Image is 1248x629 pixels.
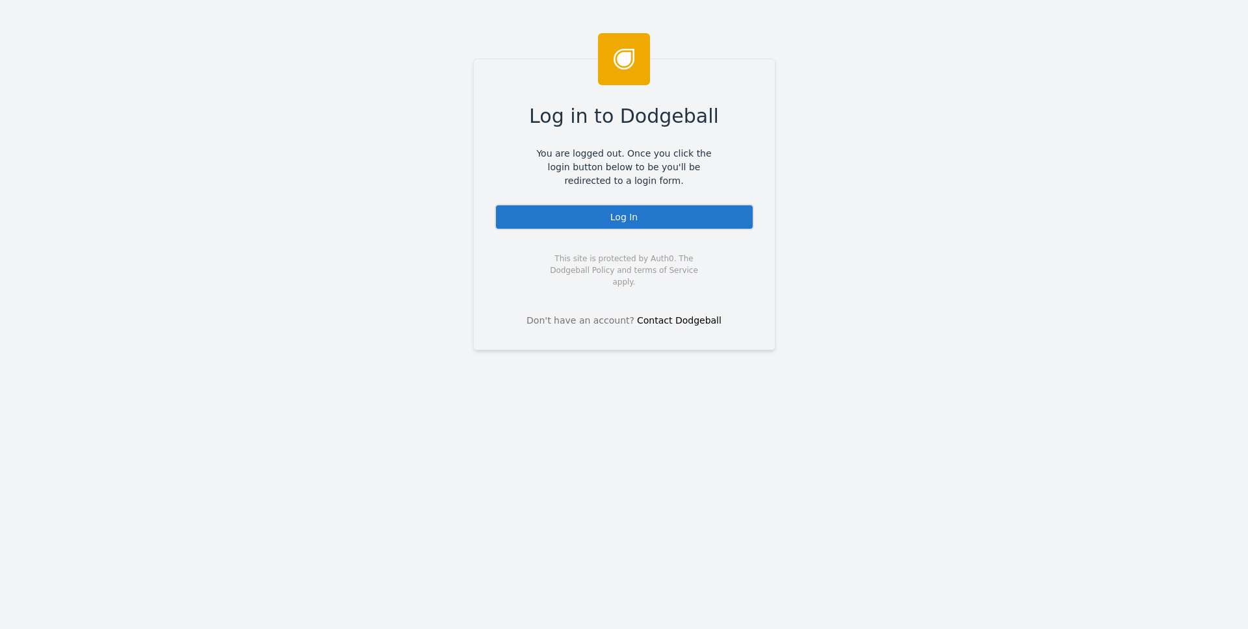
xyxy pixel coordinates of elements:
[495,204,754,230] div: Log In
[526,314,634,327] span: Don't have an account?
[527,147,721,188] span: You are logged out. Once you click the login button below to be you'll be redirected to a login f...
[539,253,710,288] span: This site is protected by Auth0. The Dodgeball Policy and terms of Service apply.
[529,101,719,131] span: Log in to Dodgeball
[637,315,721,326] a: Contact Dodgeball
